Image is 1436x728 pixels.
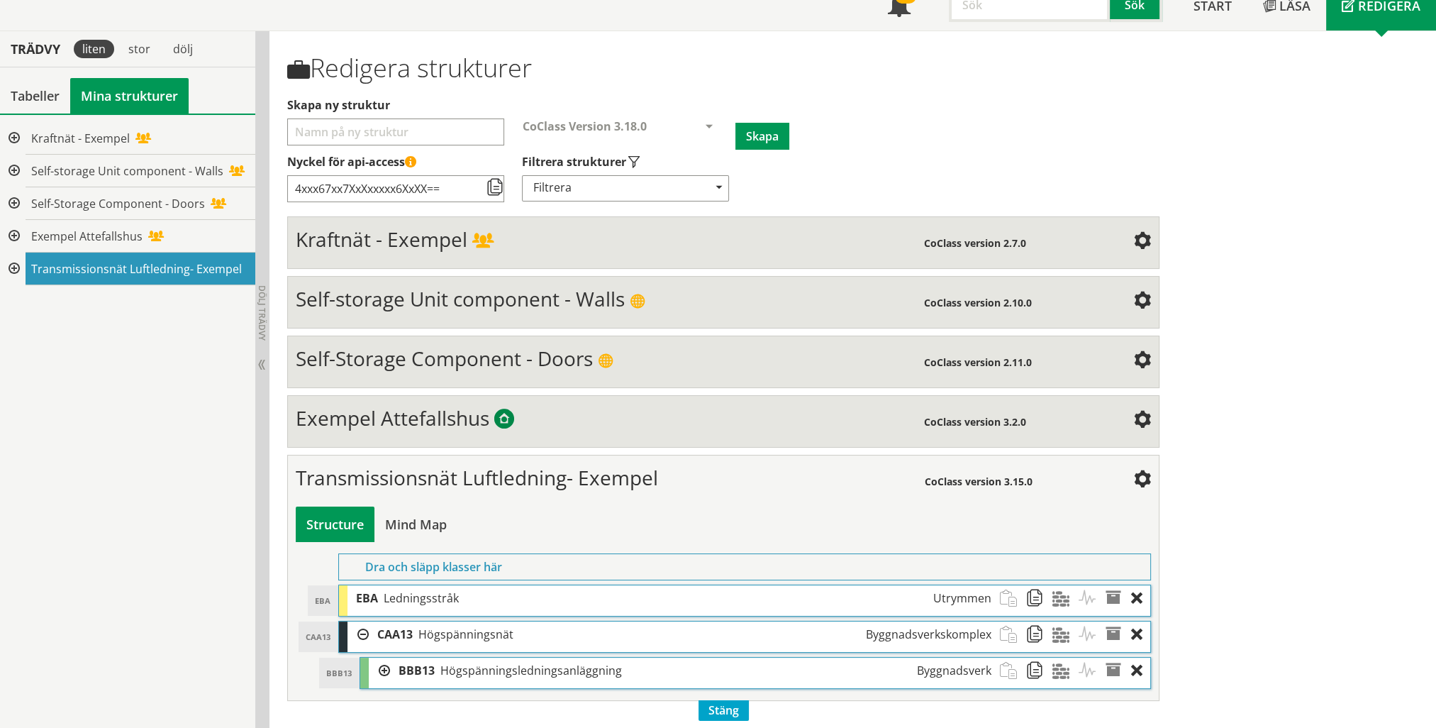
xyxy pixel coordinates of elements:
div: Dra och släpp klasser här [338,553,1150,580]
span: CoClass version 3.2.0 [924,415,1026,429]
span: Kopiera strukturobjekt [1026,585,1052,612]
span: Klistra in strukturobjekt [1000,585,1026,612]
input: Välj ett namn för att skapa en ny struktur Välj vilka typer av strukturer som ska visas i din str... [287,118,504,145]
span: Egenskaper [1105,658,1131,684]
div: dölj [165,40,201,58]
span: EBA [356,590,378,606]
span: Self-storage Unit component - Walls [296,285,625,312]
label: Nyckel till åtkomststruktur via API (kräver API-licensabonnemang) [287,154,1159,170]
div: CAA13 [369,622,999,648]
span: Exempel Attefallshus [296,404,489,431]
span: Byggnadsverkskomplex [866,627,991,642]
div: EBA [308,585,338,616]
span: Kopiera [486,180,503,197]
span: Kraftnät - Exempel [296,226,467,253]
span: CoClass version 3.15.0 [925,475,1033,488]
span: Inställningar [1134,293,1151,310]
span: Aktiviteter [1079,585,1105,612]
span: Material [1052,658,1079,684]
div: Ta bort objekt [1131,622,1150,648]
span: Inställningar [1134,353,1151,370]
span: Material [1052,585,1079,612]
span: Stäng [698,700,749,721]
label: Välj ett namn för att skapa en ny struktur [287,97,1159,113]
span: Kraftnät - Exempel [31,131,130,146]
input: Nyckel till åtkomststruktur via API (kräver API-licensabonnemang) [287,175,504,202]
span: CoClass version 2.11.0 [924,355,1032,369]
span: Egenskaper [1105,622,1131,648]
span: Egenskaper [1105,585,1131,612]
span: CoClass version 2.7.0 [924,236,1026,250]
div: stor [120,40,159,58]
span: Aktiviteter [1079,658,1105,684]
div: Ta bort objekt [1131,658,1150,684]
div: CAA13.BBB13 [390,658,999,684]
div: Ta bort objekt [1131,585,1150,612]
span: Utrymmen [933,590,991,606]
span: BBB13 [399,663,435,678]
div: Filtrera [522,175,729,202]
span: Kopiera strukturobjekt [1026,622,1052,648]
div: CAA13 [299,622,338,652]
span: Denna API-nyckel ger åtkomst till alla strukturer som du har skapat eller delat med dig av. Håll ... [405,157,416,168]
span: Exempel Attefallshus [31,228,143,244]
span: Self-Storage Component - Doors [296,345,593,372]
span: Publik struktur [630,294,645,309]
span: Inställningar [1134,233,1151,250]
div: Trädvy [3,41,68,57]
div: EBA [347,585,999,612]
span: Högspänningsnät [418,627,513,642]
a: Mina strukturer [70,78,189,114]
span: Material [1052,622,1079,648]
span: Ledningsstråk [384,590,459,606]
span: Inställningar [1134,472,1151,489]
span: Publik struktur [598,353,613,369]
span: CoClass version 2.10.0 [924,296,1032,309]
button: Skapa [735,123,789,150]
span: Delad struktur [472,234,494,250]
span: Self-Storage Component - Doors [31,196,205,211]
span: Byggnadsverk [917,663,991,678]
span: Transmissionsnät Luftledning- Exempel [31,261,242,277]
div: Bygg och visa struktur i en mind map-vy [374,507,457,542]
span: Kopiera strukturobjekt [1026,658,1052,684]
div: Bygg och visa struktur i tabellvy [296,507,374,542]
label: Välj vilka typer av strukturer som ska visas i din strukturlista [522,154,728,170]
div: liten [74,40,114,58]
span: Klistra in strukturobjekt [1000,658,1026,684]
span: Klistra in strukturobjekt [1000,622,1026,648]
span: Transmissionsnät Luftledning- Exempel [296,464,658,491]
span: Högspänningsledningsanläggning [440,663,622,678]
span: CoClass Version 3.18.0 [523,118,647,134]
div: Välj CoClass-version för att skapa en ny struktur [511,118,735,154]
span: CAA13 [377,627,413,642]
span: Self-storage Unit component - Walls [31,163,223,179]
div: BBB13 [319,658,359,688]
span: Dölj trädvy [256,285,268,341]
span: Aktiviteter [1079,622,1105,648]
span: Inställningar [1134,412,1151,429]
span: Byggtjänsts exempelstrukturer [494,410,514,430]
h1: Redigera strukturer [287,53,1159,83]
